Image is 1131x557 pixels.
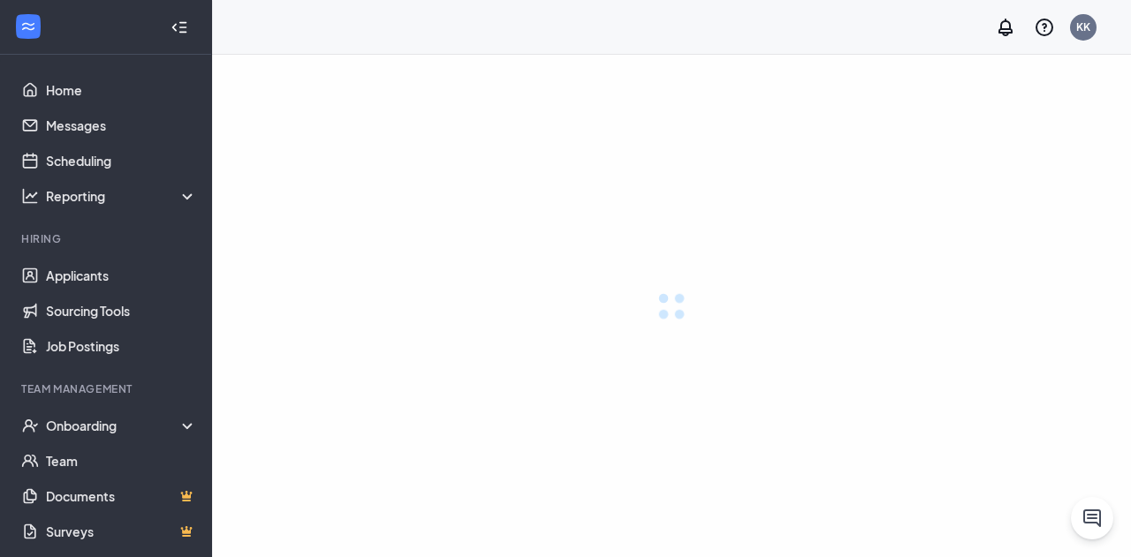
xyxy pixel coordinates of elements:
svg: Notifications [995,17,1016,38]
a: Messages [46,108,197,143]
div: Hiring [21,231,194,246]
a: SurveysCrown [46,514,197,549]
svg: Analysis [21,187,39,205]
a: Job Postings [46,328,197,364]
div: Onboarding [46,417,198,434]
a: Team [46,443,197,478]
div: Team Management [21,381,194,396]
svg: WorkstreamLogo [19,18,37,35]
svg: UserCheck [21,417,39,434]
svg: QuestionInfo [1034,17,1055,38]
a: Applicants [46,258,197,293]
svg: ChatActive [1082,508,1103,529]
a: Scheduling [46,143,197,178]
svg: Collapse [171,19,188,36]
a: DocumentsCrown [46,478,197,514]
a: Sourcing Tools [46,293,197,328]
a: Home [46,72,197,108]
div: Reporting [46,187,198,205]
div: KK [1076,19,1090,34]
button: ChatActive [1071,497,1113,539]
